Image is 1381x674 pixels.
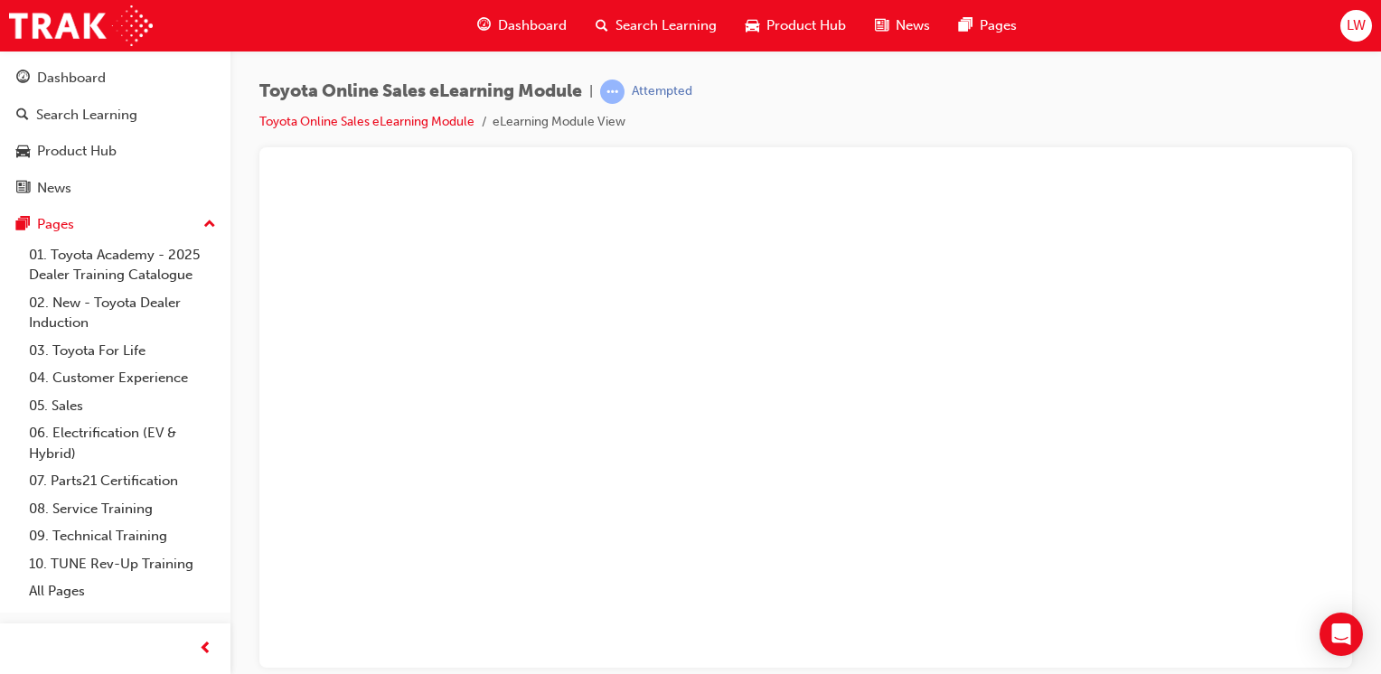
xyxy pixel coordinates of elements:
a: 06. Electrification (EV & Hybrid) [22,419,223,467]
a: 02. New - Toyota Dealer Induction [22,289,223,337]
span: up-icon [203,213,216,237]
span: guage-icon [477,14,491,37]
div: Search Learning [36,105,137,126]
a: 04. Customer Experience [22,364,223,392]
span: guage-icon [16,70,30,87]
a: 01. Toyota Academy - 2025 Dealer Training Catalogue [22,241,223,289]
div: Dashboard [37,68,106,89]
div: Open Intercom Messenger [1320,613,1363,656]
span: Search Learning [615,15,717,36]
img: Trak [9,5,153,46]
a: pages-iconPages [944,7,1031,44]
span: car-icon [746,14,759,37]
span: car-icon [16,144,30,160]
span: news-icon [16,181,30,197]
a: news-iconNews [860,7,944,44]
a: 07. Parts21 Certification [22,467,223,495]
span: Product Hub [766,15,846,36]
a: 05. Sales [22,392,223,420]
button: DashboardSearch LearningProduct HubNews [7,58,223,208]
a: 08. Service Training [22,495,223,523]
span: LW [1347,15,1366,36]
span: pages-icon [16,217,30,233]
span: Dashboard [498,15,567,36]
a: car-iconProduct Hub [731,7,860,44]
span: learningRecordVerb_ATTEMPT-icon [600,80,625,104]
span: Pages [980,15,1017,36]
a: Search Learning [7,98,223,132]
a: 03. Toyota For Life [22,337,223,365]
button: Pages [7,208,223,241]
a: search-iconSearch Learning [581,7,731,44]
li: eLearning Module View [493,112,625,133]
span: search-icon [596,14,608,37]
span: prev-icon [199,638,212,660]
div: Pages [37,214,74,235]
a: Product Hub [7,135,223,168]
span: pages-icon [959,14,972,37]
a: Dashboard [7,61,223,95]
a: guage-iconDashboard [463,7,581,44]
div: News [37,178,71,199]
a: Toyota Online Sales eLearning Module [259,114,474,129]
span: news-icon [875,14,888,37]
span: search-icon [16,108,29,124]
a: 09. Technical Training [22,522,223,550]
button: LW [1340,10,1372,42]
a: All Pages [22,577,223,605]
span: | [589,81,593,102]
span: News [896,15,930,36]
div: Product Hub [37,141,117,162]
a: 10. TUNE Rev-Up Training [22,550,223,578]
div: Attempted [632,83,692,100]
a: News [7,172,223,205]
span: Toyota Online Sales eLearning Module [259,81,582,102]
